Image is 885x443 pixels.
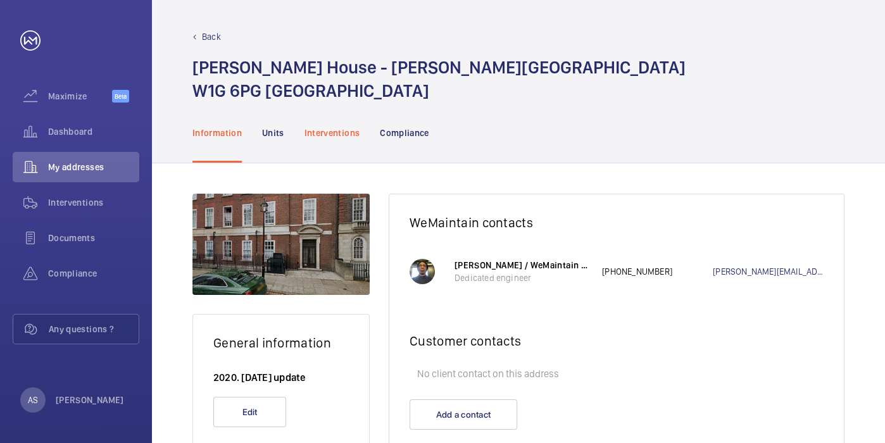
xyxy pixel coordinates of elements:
span: Maximize [48,90,112,103]
p: [PHONE_NUMBER] [602,265,713,278]
p: Interventions [304,127,360,139]
a: [PERSON_NAME][EMAIL_ADDRESS][DOMAIN_NAME] [713,265,824,278]
p: Back [202,30,221,43]
span: Dashboard [48,125,139,138]
p: Units [262,127,284,139]
span: Compliance [48,267,139,280]
p: No client contact on this address [410,361,824,387]
span: Beta [112,90,129,103]
p: Information [192,127,242,139]
p: [PERSON_NAME] / WeMaintain UK [455,259,589,271]
span: Any questions ? [49,323,139,335]
h2: Customer contacts [410,333,824,349]
button: Edit [213,397,286,427]
p: AS [28,394,38,406]
h1: [PERSON_NAME] House - [PERSON_NAME][GEOGRAPHIC_DATA] W1G 6PG [GEOGRAPHIC_DATA] [192,56,686,103]
p: 2020. [DATE] update [213,371,349,384]
p: [PERSON_NAME] [56,394,124,406]
h2: WeMaintain contacts [410,215,824,230]
p: Dedicated engineer [455,271,589,284]
h2: General information [213,335,349,351]
button: Add a contact [410,399,517,430]
span: Documents [48,232,139,244]
p: Compliance [380,127,429,139]
span: My addresses [48,161,139,173]
span: Interventions [48,196,139,209]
